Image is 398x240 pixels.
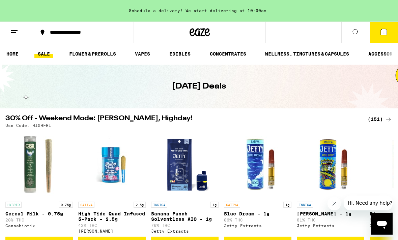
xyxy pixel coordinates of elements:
iframe: Close message [328,197,341,210]
a: FLOWER & PREROLLS [66,50,119,58]
a: Open page for Banana Punch Solventless AIO - 1g from Jetty Extracts [151,131,219,237]
a: (151) [368,115,393,123]
p: Use Code: HIGHFRI [5,123,51,128]
span: 1 [383,31,385,35]
img: Jetty Extracts - Blue Dream - 1g [224,131,291,198]
a: WELLNESS, TINCTURES & CAPSULES [262,50,352,58]
p: 1g [283,202,291,208]
p: INDICA [297,202,313,208]
img: Cannabiotix - Cereal Milk - 0.75g [5,131,73,198]
p: HYBRID [5,202,22,208]
iframe: Message from company [344,196,393,210]
p: 28% THC [5,218,73,222]
p: 76% THC [151,223,219,228]
p: High Tide Quad Infused 5-Pack - 2.5g [78,211,146,222]
p: Cereal Milk - 0.75g [5,211,73,216]
div: Cannabiotix [5,224,73,228]
p: 2.5g [134,202,146,208]
h1: [DATE] Deals [172,81,226,92]
div: Jetty Extracts [297,224,364,228]
a: SALE [34,50,53,58]
iframe: Button to launch messaging window [371,213,393,235]
p: SATIVA [224,202,240,208]
a: EDIBLES [166,50,194,58]
p: 81% THC [297,218,364,222]
p: Banana Punch Solventless AIO - 1g [151,211,219,222]
div: Jetty Extracts [224,224,291,228]
h2: 30% Off - Weekend Mode: [PERSON_NAME], Highday! [5,115,360,123]
p: 42% THC [78,223,146,228]
a: Open page for Cereal Milk - 0.75g from Cannabiotix [5,131,73,237]
div: [PERSON_NAME] [78,229,146,233]
p: SATIVA [78,202,94,208]
button: 1 [370,22,398,43]
p: 86% THC [224,218,291,222]
a: Open page for Blue Dream - 1g from Jetty Extracts [224,131,291,237]
a: CONCENTRATES [206,50,250,58]
a: Open page for King Louis - 1g from Jetty Extracts [297,131,364,237]
img: Jetty Extracts - Banana Punch Solventless AIO - 1g [151,131,219,198]
p: [PERSON_NAME] - 1g [297,211,364,216]
a: Open page for High Tide Quad Infused 5-Pack - 2.5g from Jeeter [78,131,146,237]
a: VAPES [132,50,153,58]
img: Jeeter - High Tide Quad Infused 5-Pack - 2.5g [78,131,146,198]
img: Jetty Extracts - King Louis - 1g [297,131,364,198]
p: 1g [210,202,219,208]
p: 0.75g [59,202,73,208]
a: HOME [3,50,22,58]
p: Blue Dream - 1g [224,211,291,216]
p: INDICA [151,202,167,208]
div: Jetty Extracts [151,229,219,233]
